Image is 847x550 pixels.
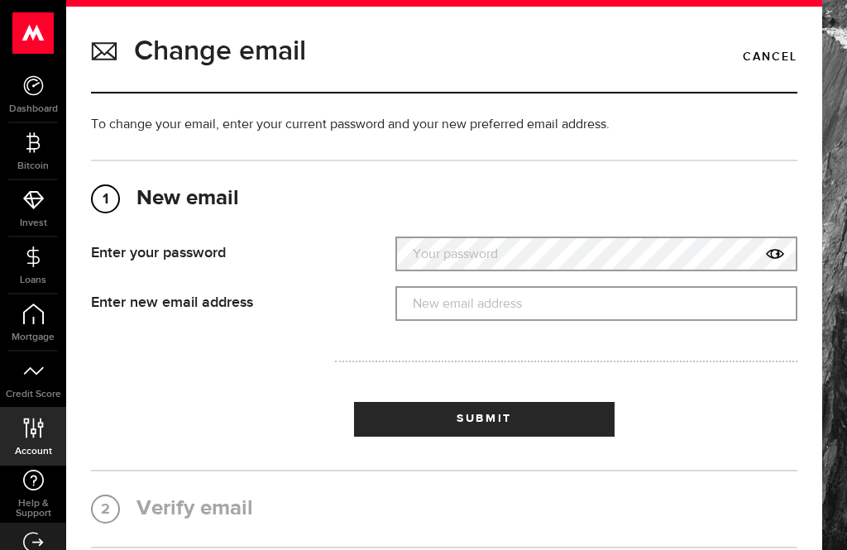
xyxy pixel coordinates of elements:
h1: Change email [134,30,306,73]
h2: New email [91,186,797,212]
button: Open LiveChat chat widget [13,7,63,56]
span: 2 [93,496,118,523]
h2: Verify email [91,496,797,522]
label: New email address [395,287,797,321]
label: Your password [395,237,797,271]
a: Cancel [743,43,797,71]
a: toggle-password [756,237,797,271]
span: Submit [457,413,512,424]
div: Enter new email address [91,286,371,312]
button: Submit [354,402,615,437]
div: Enter your password [91,237,371,262]
p: To change your email, enter your current password and your new preferred email address. [91,115,797,135]
span: 1 [93,186,118,213]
